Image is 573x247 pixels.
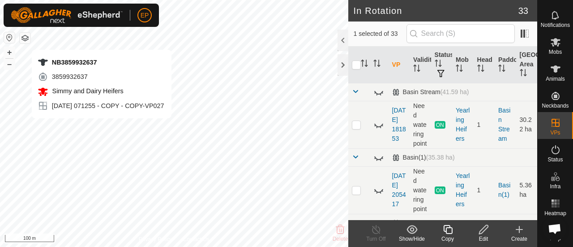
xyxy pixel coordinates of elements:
div: 3859932637 [38,71,164,82]
div: NB3859932637 [38,57,164,68]
p-sorticon: Activate to sort [361,61,368,68]
a: Privacy Policy [139,235,172,243]
th: Paddock [495,47,516,83]
button: – [4,59,15,69]
th: Status [431,47,452,83]
div: Basin Stream [392,88,469,96]
span: ON [435,186,445,194]
button: Map Layers [20,33,30,43]
div: [DATE] 071255 - COPY - COPY-VP027 [38,100,164,111]
th: Mob [452,47,473,83]
td: Need watering point [410,166,431,214]
td: Need watering point [410,101,431,148]
span: (32.7 ha) [427,219,452,226]
p-sorticon: Activate to sort [373,61,381,68]
img: Gallagher Logo [11,7,123,23]
span: EP [141,11,149,20]
th: Head [474,47,495,83]
span: Simmy and Dairy Heifers [50,87,124,95]
td: 5.36 ha [516,166,537,214]
span: Mobs [549,49,562,55]
div: Corbetts [392,219,452,227]
a: Basin(1) [498,182,510,198]
a: [DATE] 181853 [392,107,406,142]
div: Yearling Heifers [456,106,470,143]
p-sorticon: Activate to sort [520,70,527,78]
p-sorticon: Activate to sort [477,66,484,73]
th: [GEOGRAPHIC_DATA] Area [516,47,537,83]
div: Yearling Heifers [456,171,470,209]
td: 1 [474,101,495,148]
td: 30.22 ha [516,101,537,148]
p-sorticon: Activate to sort [498,66,505,73]
a: Basin Stream [498,107,510,142]
div: Show/Hide [394,235,430,243]
a: Contact Us [183,235,209,243]
span: 1 selected of 33 [354,29,406,39]
span: VPs [550,130,560,135]
div: Turn Off [358,235,394,243]
span: Heatmap [544,211,566,216]
div: Edit [466,235,501,243]
p-sorticon: Activate to sort [413,66,420,73]
button: + [4,47,15,58]
span: (41.59 ha) [440,88,469,95]
span: ON [435,121,445,129]
div: Basin(1) [392,154,455,161]
h2: In Rotation [354,5,518,16]
span: Neckbands [542,103,569,108]
th: VP [389,47,410,83]
div: Open chat [543,217,567,241]
td: 1 [474,166,495,214]
span: Animals [546,76,565,82]
a: Help [538,220,573,245]
span: 33 [518,4,528,17]
span: (35.38 ha) [426,154,455,161]
div: Create [501,235,537,243]
th: Validity [410,47,431,83]
p-sorticon: Activate to sort [456,66,463,73]
input: Search (S) [406,24,515,43]
div: Copy [430,235,466,243]
p-sorticon: Activate to sort [435,61,442,68]
button: Reset Map [4,32,15,43]
a: [DATE] 205417 [392,172,406,208]
span: Infra [550,184,560,189]
span: Status [547,157,563,162]
span: Help [550,236,561,241]
span: Notifications [541,22,570,28]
